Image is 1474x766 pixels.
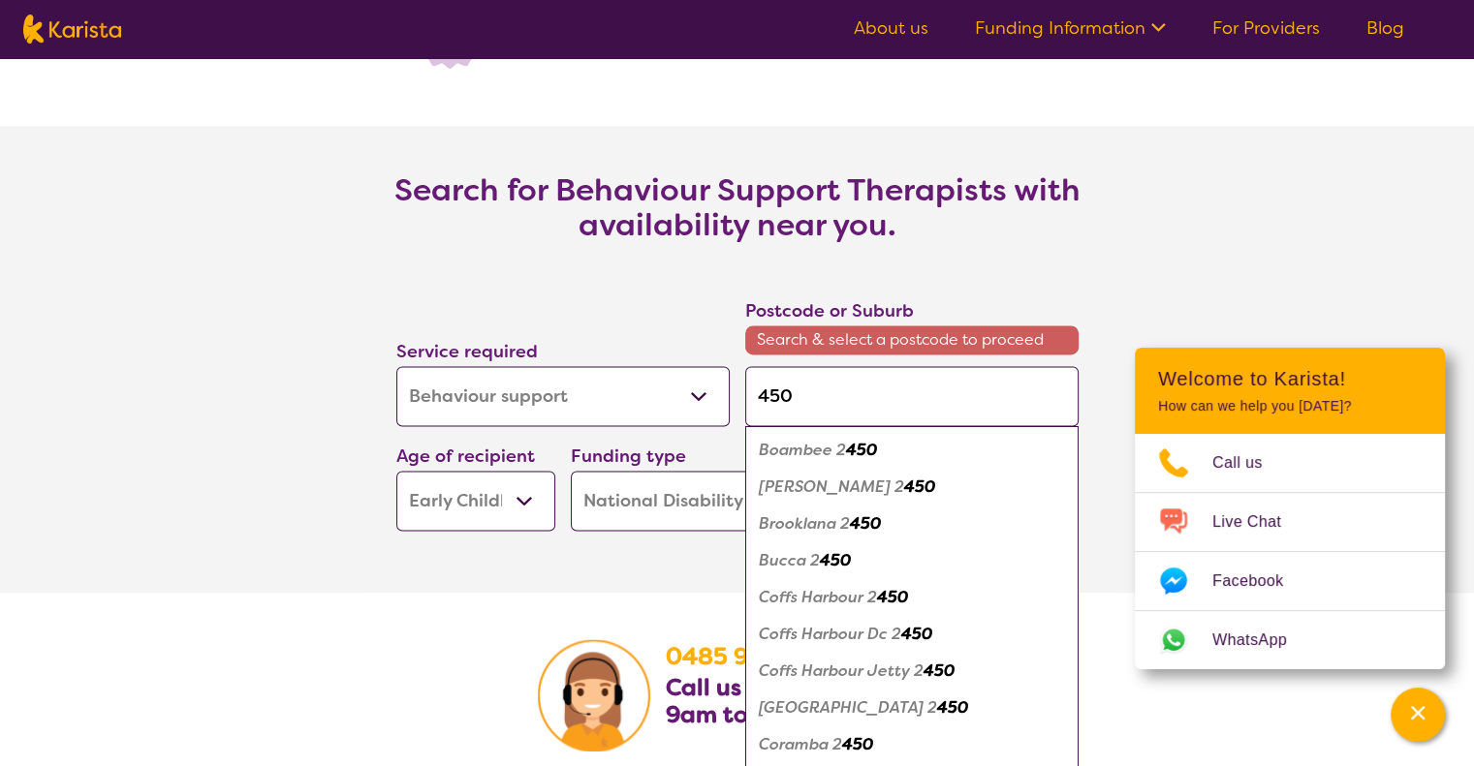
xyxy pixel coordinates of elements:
label: Service required [396,340,538,363]
em: 450 [842,734,873,754]
label: Age of recipient [396,444,535,468]
em: [GEOGRAPHIC_DATA] 2 [759,697,937,718]
a: Funding Information [975,16,1166,40]
span: Facebook [1212,567,1306,596]
span: Search & select a postcode to proceed [745,325,1079,354]
em: Boambee 2 [759,440,846,460]
em: 450 [901,624,932,644]
div: Bonville 2450 [755,469,1069,506]
div: Coffs Harbour Jetty 2450 [755,653,1069,689]
em: 450 [877,587,908,607]
em: Coffs Harbour Jetty 2 [759,660,924,681]
a: Blog [1366,16,1404,40]
em: Coffs Harbour Dc 2 [759,624,901,644]
span: Live Chat [1212,507,1304,536]
a: For Providers [1212,16,1320,40]
div: Brooklana 2450 [755,506,1069,542]
em: Bucca 2 [759,550,820,570]
label: Funding type [571,444,686,468]
em: 450 [924,660,955,681]
div: Coramba 2450 [755,726,1069,763]
div: Boambee 2450 [755,432,1069,469]
a: Web link opens in a new tab. [1135,611,1445,669]
em: Coffs Harbour 2 [759,587,877,607]
h3: Search for Behaviour Support Therapists with availability near you. [350,172,1125,242]
b: 9am to 5pm AEST [666,699,868,730]
button: Channel Menu [1391,688,1445,742]
a: About us [854,16,928,40]
a: 0485 972 676 [666,641,825,672]
em: Coramba 2 [759,734,842,754]
img: Karista Client Service [538,639,650,751]
em: 450 [937,697,968,718]
em: 450 [820,550,851,570]
label: Postcode or Suburb [745,299,914,322]
em: 450 [850,513,881,534]
span: Call us [1212,448,1286,477]
div: Coffs Harbour Dc 2450 [755,616,1069,653]
h2: Welcome to Karista! [1158,367,1422,390]
span: WhatsApp [1212,626,1310,655]
p: How can we help you [DATE]? [1158,398,1422,414]
em: 450 [904,476,935,497]
img: Karista logo [23,15,121,44]
div: Bucca 2450 [755,542,1069,579]
b: Call us [DATE] to [DATE] [666,672,937,703]
em: 450 [846,440,877,460]
div: Coffs Harbour 2450 [755,579,1069,616]
div: Channel Menu [1135,348,1445,669]
div: Coffs Harbour Plaza 2450 [755,689,1069,726]
em: [PERSON_NAME] 2 [759,476,904,497]
input: Type [745,366,1079,426]
em: Brooklana 2 [759,513,850,534]
ul: Choose channel [1135,434,1445,669]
